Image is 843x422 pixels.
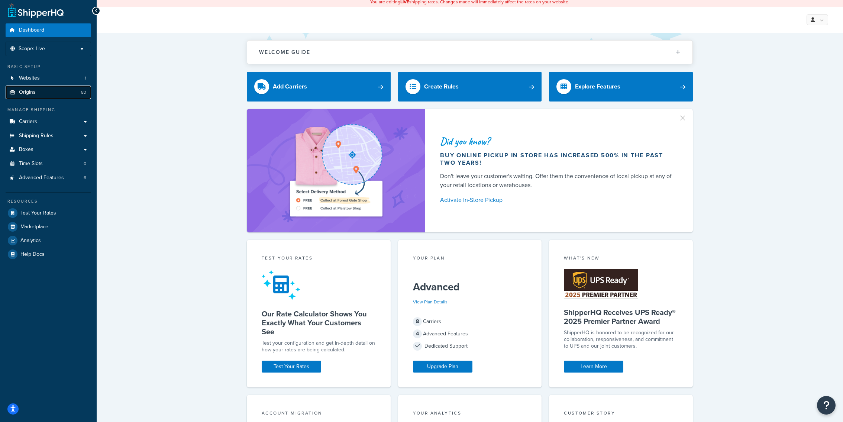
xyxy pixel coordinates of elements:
[85,75,86,81] span: 1
[575,81,620,92] div: Explore Features
[6,115,91,129] a: Carriers
[6,71,91,85] li: Websites
[440,172,675,190] div: Don't leave your customer's waiting. Offer them the convenience of local pickup at any of your re...
[81,89,86,96] span: 83
[84,161,86,167] span: 0
[273,81,307,92] div: Add Carriers
[564,308,678,326] h5: ShipperHQ Receives UPS Ready® 2025 Premier Partner Award
[262,309,376,336] h5: Our Rate Calculator Shows You Exactly What Your Customers See
[19,146,33,153] span: Boxes
[564,255,678,263] div: What's New
[413,299,448,305] a: View Plan Details
[413,317,422,326] span: 8
[6,71,91,85] a: Websites1
[6,171,91,185] a: Advanced Features6
[817,396,836,415] button: Open Resource Center
[19,119,37,125] span: Carriers
[6,248,91,261] a: Help Docs
[20,238,41,244] span: Analytics
[564,329,678,349] p: ShipperHQ is honored to be recognized for our collaboration, responsiveness, and commitment to UP...
[6,157,91,171] li: Time Slots
[6,157,91,171] a: Time Slots0
[259,49,310,55] h2: Welcome Guide
[6,86,91,99] li: Origins
[6,23,91,37] a: Dashboard
[440,136,675,146] div: Did you know?
[6,206,91,220] a: Test Your Rates
[262,340,376,353] div: Test your configuration and get in-depth detail on how your rates are being calculated.
[6,234,91,247] a: Analytics
[6,220,91,233] a: Marketplace
[262,410,376,418] div: Account Migration
[20,251,45,258] span: Help Docs
[6,107,91,113] div: Manage Shipping
[6,64,91,70] div: Basic Setup
[19,27,44,33] span: Dashboard
[19,75,40,81] span: Websites
[269,120,403,221] img: ad-shirt-map-b0359fc47e01cab431d101c4b569394f6a03f54285957d908178d52f29eb9668.png
[19,46,45,52] span: Scope: Live
[413,329,527,339] div: Advanced Features
[19,89,36,96] span: Origins
[262,255,376,263] div: Test your rates
[413,410,527,418] div: Your Analytics
[19,175,64,181] span: Advanced Features
[424,81,459,92] div: Create Rules
[247,41,692,64] button: Welcome Guide
[6,171,91,185] li: Advanced Features
[564,361,623,373] a: Learn More
[6,86,91,99] a: Origins83
[413,281,527,293] h5: Advanced
[440,195,675,205] a: Activate In-Store Pickup
[6,198,91,204] div: Resources
[6,143,91,157] a: Boxes
[6,129,91,143] a: Shipping Rules
[20,210,56,216] span: Test Your Rates
[20,224,48,230] span: Marketplace
[413,341,527,351] div: Dedicated Support
[413,361,472,373] a: Upgrade Plan
[262,361,321,373] a: Test Your Rates
[19,133,54,139] span: Shipping Rules
[564,410,678,418] div: Customer Story
[398,72,542,102] a: Create Rules
[549,72,693,102] a: Explore Features
[247,72,391,102] a: Add Carriers
[413,329,422,338] span: 4
[19,161,43,167] span: Time Slots
[440,152,675,167] div: Buy online pickup in store has increased 500% in the past two years!
[84,175,86,181] span: 6
[413,255,527,263] div: Your Plan
[413,316,527,327] div: Carriers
